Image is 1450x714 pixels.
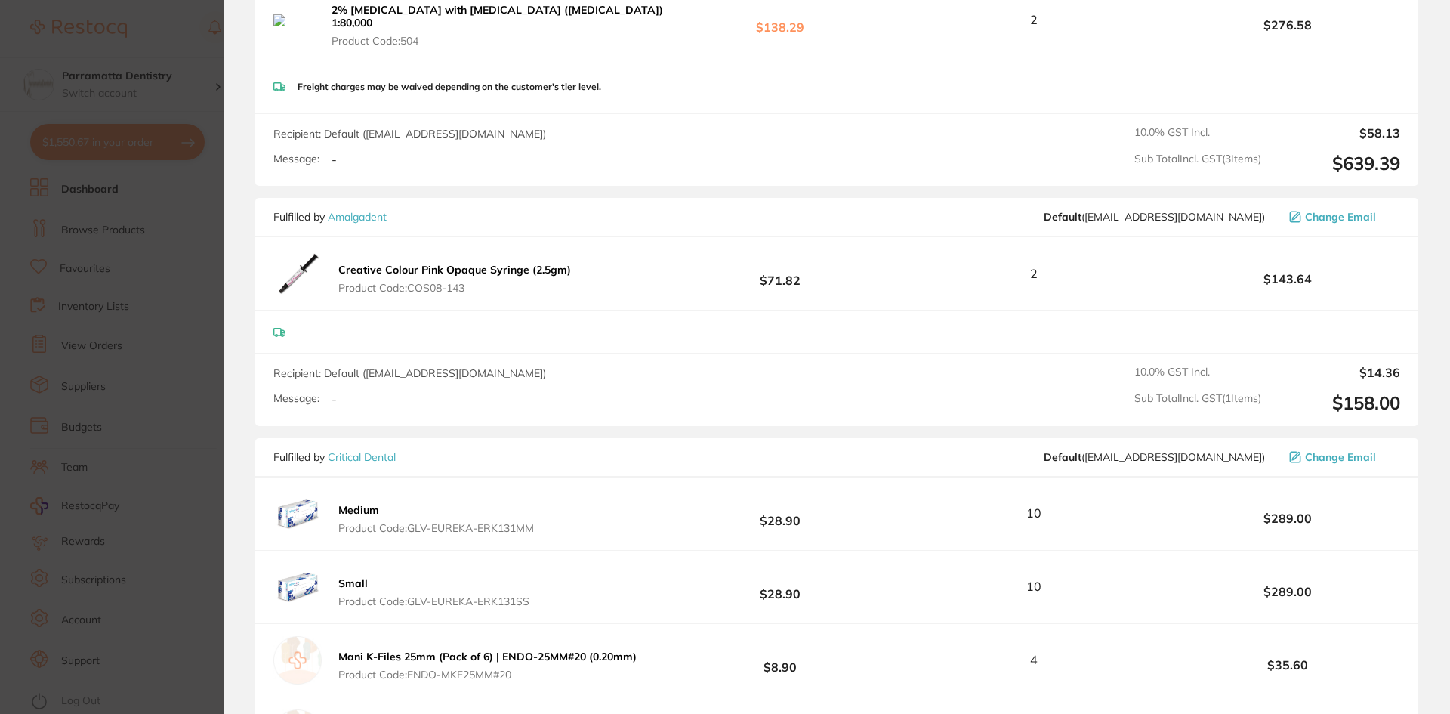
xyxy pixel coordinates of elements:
[273,14,315,26] img: NXRsZTNiZw
[1175,18,1400,32] b: $276.58
[1030,267,1038,280] span: 2
[1305,211,1376,223] span: Change Email
[273,490,322,538] img: dnVpb2Zvag
[273,249,322,298] img: ZjZ1eHNucw
[273,563,322,611] img: ZXM4ZTRtNw
[1285,450,1400,464] button: Change Email
[273,127,546,141] span: Recipient: Default ( [EMAIL_ADDRESS][DOMAIN_NAME] )
[338,503,379,517] b: Medium
[273,211,387,223] p: Fulfilled by
[338,669,637,681] span: Product Code: ENDO-MKF25MM#20
[1134,392,1261,414] span: Sub Total Incl. GST ( 1 Items)
[334,263,575,295] button: Creative Colour Pink Opaque Syringe (2.5gm) Product Code:COS08-143
[332,35,663,47] span: Product Code: 504
[328,450,396,464] a: Critical Dental
[1134,126,1261,140] span: 10.0 % GST Incl.
[668,646,893,674] b: $8.90
[334,503,538,535] button: Medium Product Code:GLV-EUREKA-ERK131MM
[1273,392,1400,414] output: $158.00
[1044,450,1081,464] b: Default
[334,650,641,682] button: Mani K-Files 25mm (Pack of 6) | ENDO-25MM#20 (0.20mm) Product Code:ENDO-MKF25MM#20
[334,576,534,608] button: Small Product Code:GLV-EUREKA-ERK131SS
[273,451,396,463] p: Fulfilled by
[1175,512,1400,525] b: $289.00
[668,6,893,34] b: $138.29
[1026,580,1041,593] span: 10
[1175,658,1400,672] b: $35.60
[668,499,893,527] b: $28.90
[1175,272,1400,286] b: $143.64
[1175,585,1400,598] b: $289.00
[273,636,322,685] img: empty.jpg
[1044,451,1265,463] span: info@criticaldental.com.au
[338,576,368,590] b: Small
[1305,451,1376,463] span: Change Email
[1026,506,1041,520] span: 10
[668,260,893,288] b: $71.82
[1285,210,1400,224] button: Change Email
[328,210,387,224] a: Amalgadent
[1273,366,1400,379] output: $14.36
[338,650,637,663] b: Mani K-Files 25mm (Pack of 6) | ENDO-25MM#20 (0.20mm)
[273,392,319,405] label: Message:
[1134,366,1261,379] span: 10.0 % GST Incl.
[327,3,668,47] button: 2% [MEDICAL_DATA] with [MEDICAL_DATA] ([MEDICAL_DATA]) 1:80,000 Product Code:504
[1134,153,1261,175] span: Sub Total Incl. GST ( 3 Items)
[1273,153,1400,175] output: $639.39
[332,392,337,406] p: -
[338,522,534,534] span: Product Code: GLV-EUREKA-ERK131MM
[273,366,546,380] span: Recipient: Default ( [EMAIL_ADDRESS][DOMAIN_NAME] )
[338,595,529,607] span: Product Code: GLV-EUREKA-ERK131SS
[338,282,571,294] span: Product Code: COS08-143
[1044,210,1081,224] b: Default
[338,263,571,277] b: Creative Colour Pink Opaque Syringe (2.5gm)
[668,573,893,601] b: $28.90
[1030,13,1038,26] span: 2
[298,82,601,92] p: Freight charges may be waived depending on the customer's tier level.
[1030,653,1038,666] span: 4
[332,153,337,166] p: -
[332,3,663,29] b: 2% [MEDICAL_DATA] with [MEDICAL_DATA] ([MEDICAL_DATA]) 1:80,000
[273,153,319,165] label: Message:
[1273,126,1400,140] output: $58.13
[1044,211,1265,223] span: info@amalgadent.com.au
